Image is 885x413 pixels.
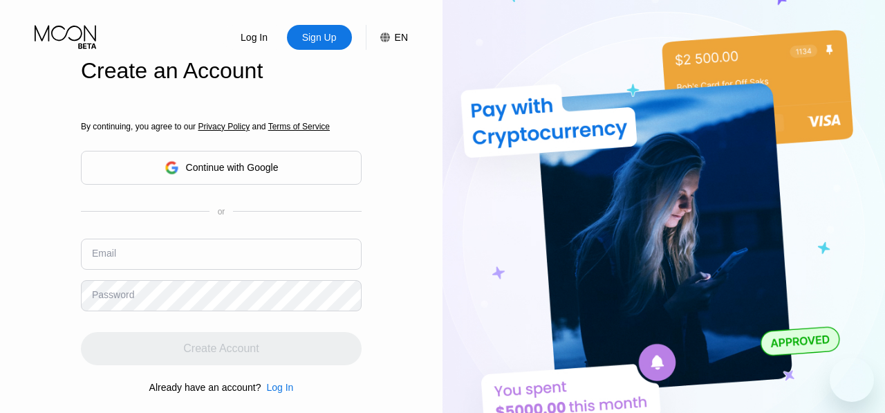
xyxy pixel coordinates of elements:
div: Log In [266,382,293,393]
div: Sign Up [301,30,338,44]
iframe: زر إطلاق نافذة المراسلة [830,358,874,402]
div: Log In [239,30,269,44]
div: Password [92,289,134,300]
span: Privacy Policy [198,122,250,131]
div: EN [395,32,408,43]
div: Create an Account [81,58,362,84]
div: EN [366,25,408,50]
span: Terms of Service [268,122,330,131]
div: By continuing, you agree to our [81,122,362,131]
div: Log In [222,25,287,50]
div: Continue with Google [81,151,362,185]
span: and [250,122,268,131]
div: Already have an account? [149,382,261,393]
div: Email [92,248,116,259]
div: Log In [261,382,293,393]
div: Continue with Google [186,162,279,173]
div: Sign Up [287,25,352,50]
div: or [218,207,225,217]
